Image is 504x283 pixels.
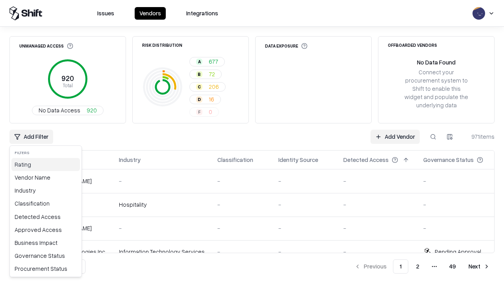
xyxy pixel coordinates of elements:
[9,145,82,277] div: Add Filter
[11,249,80,262] div: Governance Status
[11,184,80,197] div: Industry
[11,158,80,171] div: Rating
[11,147,80,158] div: Filters
[11,223,80,236] div: Approved Access
[11,171,80,184] div: Vendor Name
[11,262,80,275] div: Procurement Status
[11,197,80,210] div: Classification
[11,210,80,223] div: Detected Access
[11,236,80,249] div: Business Impact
